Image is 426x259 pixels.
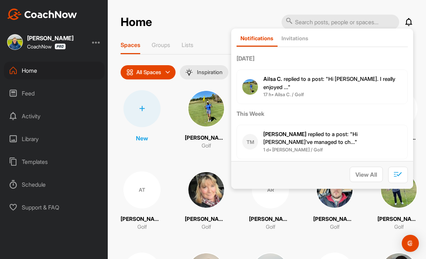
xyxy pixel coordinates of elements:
a: AR[PERSON_NAME]Golf [249,171,292,231]
p: Inspiration [197,69,223,75]
span: View All [355,171,377,178]
span: replied to a post : "Hi [PERSON_NAME]’ve managed to ch..." [263,131,357,146]
img: user avatar [242,79,258,95]
div: Home [4,62,105,79]
p: Notifications [240,35,273,42]
b: 17 h • Ailsa C. / Golf [263,92,304,97]
div: Activity [4,107,105,125]
img: square_6a19dbfc8b493b447df8380009284652.jpg [316,171,353,208]
div: CoachNow [27,43,66,50]
div: TM [242,134,258,150]
p: All Spaces [136,69,161,75]
div: AR [252,171,289,208]
a: [PERSON_NAME]Golf [377,171,420,231]
button: View All [350,167,383,182]
p: Golf [202,142,211,150]
div: Open Intercom Messenger [402,235,419,252]
p: Invitations [282,35,308,42]
p: [PERSON_NAME] [185,134,228,142]
div: Library [4,130,105,148]
div: Templates [4,153,105,171]
label: This Week [237,109,408,118]
a: [PERSON_NAME]Golf [313,171,356,231]
p: Golf [266,223,275,231]
div: Support & FAQ [4,198,105,216]
p: [PERSON_NAME] [249,215,292,223]
p: [PERSON_NAME] [185,215,228,223]
a: [PERSON_NAME]Golf [185,90,228,150]
p: Golf [137,223,147,231]
p: [PERSON_NAME] [313,215,356,223]
img: square_dcff12e6e15839de07d40a31fcd2fa14.jpg [380,171,417,208]
span: replied to a post : "Hi [PERSON_NAME]. I really enjoyed ..." [263,76,395,90]
img: square_4031099409d7e0ff34a6fd2c24c74d93.jpg [188,171,225,208]
p: [PERSON_NAME] [121,215,163,223]
img: icon [126,69,133,76]
div: AT [123,171,161,208]
b: [PERSON_NAME] [263,131,306,138]
p: Spaces [121,41,140,48]
label: [DATE] [237,54,408,63]
b: 1 d • [PERSON_NAME] / Golf [263,147,323,152]
p: Groups [152,41,170,48]
div: Schedule [4,176,105,193]
div: Feed [4,84,105,102]
b: Ailsa C. [263,76,282,82]
a: [PERSON_NAME]Golf [185,171,228,231]
img: menuIcon [186,69,193,76]
h2: Home [121,15,152,29]
img: square_5cb0a4fc94c99c509726512a7fdc9b33.jpg [7,34,23,50]
a: AT[PERSON_NAME]Golf [121,171,163,231]
p: [PERSON_NAME] [377,215,420,223]
div: [PERSON_NAME] [27,35,73,41]
p: New [136,134,148,143]
p: Golf [330,223,340,231]
p: Lists [182,41,193,48]
p: Golf [394,223,404,231]
p: Golf [202,223,211,231]
input: Search posts, people or spaces... [282,15,399,30]
img: CoachNow Pro [55,43,66,50]
img: square_925995336ea6173cba2fb76e39906375.jpg [188,90,225,127]
img: CoachNow [7,9,77,20]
